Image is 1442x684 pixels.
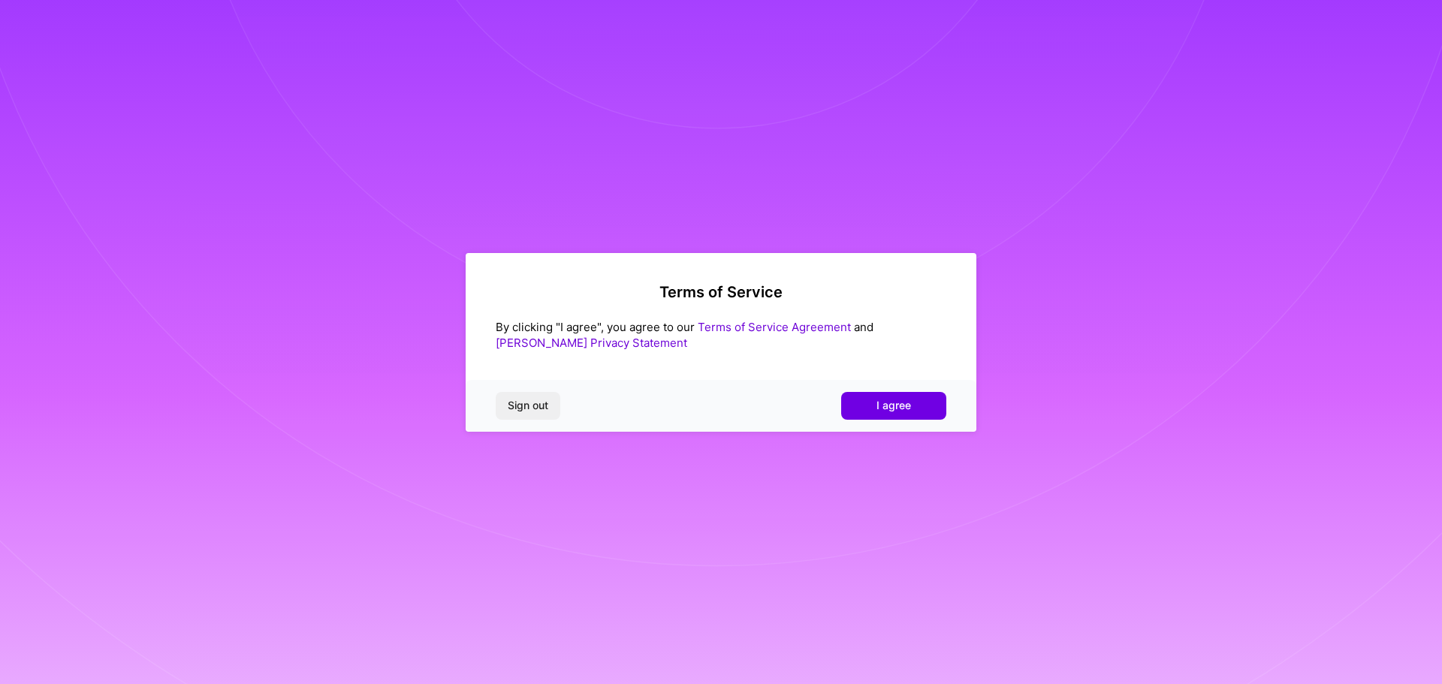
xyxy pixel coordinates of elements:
[496,319,946,351] div: By clicking "I agree", you agree to our and
[508,398,548,413] span: Sign out
[496,336,687,350] a: [PERSON_NAME] Privacy Statement
[841,392,946,419] button: I agree
[496,283,946,301] h2: Terms of Service
[698,320,851,334] a: Terms of Service Agreement
[496,392,560,419] button: Sign out
[876,398,911,413] span: I agree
